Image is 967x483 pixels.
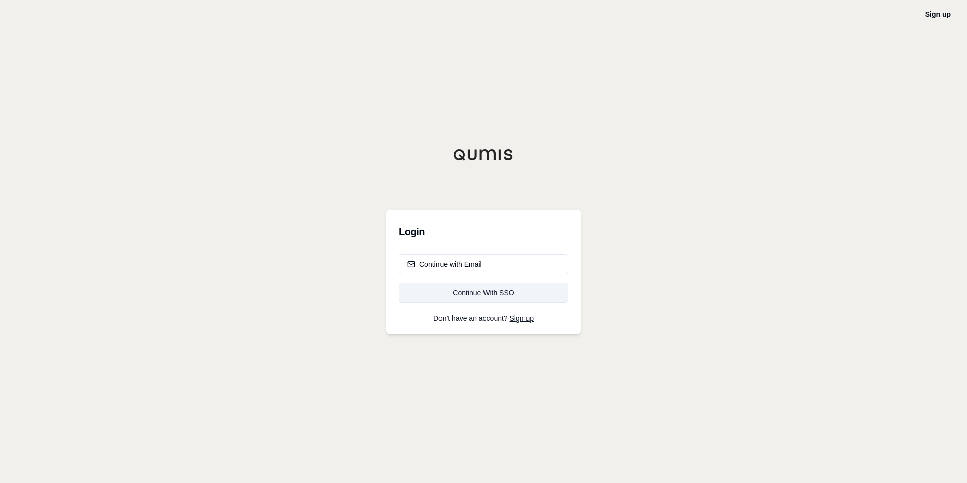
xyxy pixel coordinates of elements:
a: Sign up [925,10,951,18]
div: Continue with Email [407,259,482,269]
button: Continue with Email [399,254,568,274]
a: Sign up [510,314,534,323]
div: Continue With SSO [407,288,560,298]
p: Don't have an account? [399,315,568,322]
h3: Login [399,222,568,242]
img: Qumis [453,149,514,161]
a: Continue With SSO [399,283,568,303]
